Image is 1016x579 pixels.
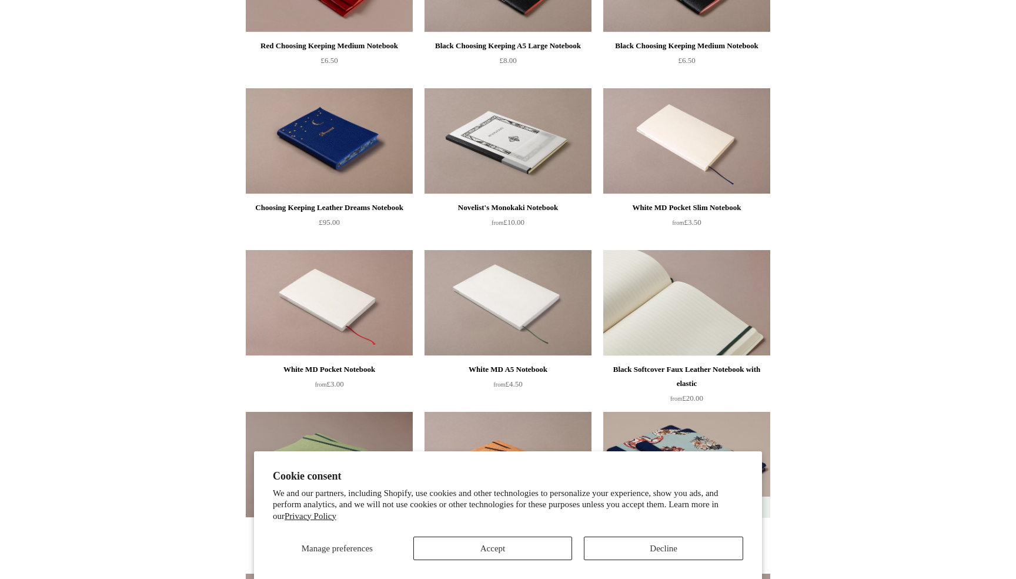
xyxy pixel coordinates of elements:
img: Black Softcover Faux Leather Notebook with elastic [603,250,770,356]
h2: Cookie consent [273,470,743,482]
span: £6.50 [320,56,337,65]
div: White MD A5 Notebook [427,362,589,377]
a: White MD Pocket Slim Notebook from£3.50 [603,201,770,249]
p: We and our partners, including Shopify, use cookies and other technologies to personalize your ex... [273,488,743,523]
img: Green Softcover Faux Leather Notebook with elastic [246,412,413,518]
a: Novelist's Monokaki Notebook from£10.00 [425,201,591,249]
a: White MD Pocket Notebook from£3.00 [246,362,413,411]
a: Choosing Keeping Leather Dreams Notebook £95.00 [246,201,413,249]
div: Red Choosing Keeping Medium Notebook [249,39,410,53]
a: Black Softcover Faux Leather Notebook with elastic Black Softcover Faux Leather Notebook with ela... [603,250,770,356]
img: Novelist's Monokaki Notebook [425,88,591,194]
img: White MD Pocket Slim Notebook [603,88,770,194]
div: Black Choosing Keeping A5 Large Notebook [427,39,589,53]
a: White MD Pocket Slim Notebook White MD Pocket Slim Notebook [603,88,770,194]
div: Black Choosing Keeping Medium Notebook [606,39,767,53]
a: Privacy Policy [285,511,336,521]
button: Accept [413,537,573,560]
div: Black Softcover Faux Leather Notebook with elastic [606,362,767,391]
div: Novelist's Monokaki Notebook [427,201,589,215]
span: £3.50 [672,218,701,227]
a: Choosing Keeping Leather Dreams Notebook Choosing Keeping Leather Dreams Notebook [246,88,413,194]
img: Hardback "Composition Ledger" Katazome Notebook, Floral Circles [603,412,770,518]
a: Black Choosing Keeping Medium Notebook £6.50 [603,39,770,87]
img: White MD A5 Notebook [425,250,591,356]
div: White MD Pocket Slim Notebook [606,201,767,215]
span: £3.00 [315,380,343,388]
span: from [315,381,326,388]
span: £95.00 [319,218,340,227]
span: £10.00 [492,218,524,227]
img: Tan Softcover Faux Leather Notebook with elastic [425,412,591,518]
a: Green Softcover Faux Leather Notebook with elastic from£20.00 [246,524,413,573]
a: White MD A5 Notebook from£4.50 [425,362,591,411]
span: £6.50 [678,56,695,65]
button: Decline [584,537,743,560]
img: White MD Pocket Notebook [246,250,413,356]
a: Black Choosing Keeping A5 Large Notebook £8.00 [425,39,591,87]
span: £4.50 [493,380,522,388]
a: Black Softcover Faux Leather Notebook with elastic from£20.00 [603,362,770,411]
div: White MD Pocket Notebook [249,362,410,377]
img: Choosing Keeping Leather Dreams Notebook [246,88,413,194]
a: Novelist's Monokaki Notebook Novelist's Monokaki Notebook [425,88,591,194]
span: from [493,381,505,388]
a: Hardback "Composition Ledger" Katazome Notebook, Floral Circles Hardback "Composition Ledger" Kat... [603,412,770,518]
a: Tan Softcover Faux Leather Notebook with elastic Tan Softcover Faux Leather Notebook with elastic [425,412,591,518]
a: White MD Pocket Notebook White MD Pocket Notebook [246,250,413,356]
div: Choosing Keeping Leather Dreams Notebook [249,201,410,215]
span: from [670,395,682,402]
a: White MD A5 Notebook White MD A5 Notebook [425,250,591,356]
button: Manage preferences [273,537,402,560]
div: Green Softcover Faux Leather Notebook with elastic [249,524,410,553]
span: Manage preferences [302,544,373,553]
span: from [672,219,684,226]
a: Green Softcover Faux Leather Notebook with elastic Green Softcover Faux Leather Notebook with ela... [246,412,413,518]
a: Red Choosing Keeping Medium Notebook £6.50 [246,39,413,87]
span: from [492,219,503,226]
span: £8.00 [499,56,516,65]
span: £20.00 [670,394,703,402]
